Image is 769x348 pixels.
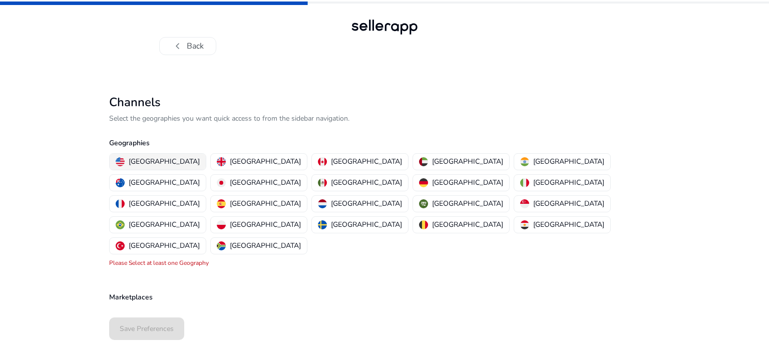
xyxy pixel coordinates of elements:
[318,157,327,166] img: ca.svg
[533,219,604,230] p: [GEOGRAPHIC_DATA]
[318,220,327,229] img: se.svg
[230,156,301,167] p: [GEOGRAPHIC_DATA]
[419,178,428,187] img: de.svg
[109,138,660,148] p: Geographies
[533,198,604,209] p: [GEOGRAPHIC_DATA]
[109,95,660,110] h2: Channels
[432,198,503,209] p: [GEOGRAPHIC_DATA]
[432,177,503,188] p: [GEOGRAPHIC_DATA]
[520,178,529,187] img: it.svg
[116,241,125,250] img: tr.svg
[109,113,660,124] p: Select the geographies you want quick access to from the sidebar navigation.
[331,198,402,209] p: [GEOGRAPHIC_DATA]
[116,178,125,187] img: au.svg
[129,177,200,188] p: [GEOGRAPHIC_DATA]
[520,199,529,208] img: sg.svg
[533,177,604,188] p: [GEOGRAPHIC_DATA]
[129,198,200,209] p: [GEOGRAPHIC_DATA]
[217,199,226,208] img: es.svg
[217,220,226,229] img: pl.svg
[217,241,226,250] img: za.svg
[419,157,428,166] img: ae.svg
[230,219,301,230] p: [GEOGRAPHIC_DATA]
[129,156,200,167] p: [GEOGRAPHIC_DATA]
[520,220,529,229] img: eg.svg
[230,177,301,188] p: [GEOGRAPHIC_DATA]
[331,219,402,230] p: [GEOGRAPHIC_DATA]
[159,37,216,55] button: chevron_leftBack
[318,178,327,187] img: mx.svg
[432,156,503,167] p: [GEOGRAPHIC_DATA]
[129,219,200,230] p: [GEOGRAPHIC_DATA]
[116,157,125,166] img: us.svg
[109,259,209,267] mat-error: Please Select at least one Geography
[230,198,301,209] p: [GEOGRAPHIC_DATA]
[331,156,402,167] p: [GEOGRAPHIC_DATA]
[217,178,226,187] img: jp.svg
[318,199,327,208] img: nl.svg
[520,157,529,166] img: in.svg
[533,156,604,167] p: [GEOGRAPHIC_DATA]
[172,40,184,52] span: chevron_left
[432,219,503,230] p: [GEOGRAPHIC_DATA]
[419,220,428,229] img: be.svg
[109,292,660,302] p: Marketplaces
[331,177,402,188] p: [GEOGRAPHIC_DATA]
[129,240,200,251] p: [GEOGRAPHIC_DATA]
[230,240,301,251] p: [GEOGRAPHIC_DATA]
[419,199,428,208] img: sa.svg
[116,199,125,208] img: fr.svg
[217,157,226,166] img: uk.svg
[116,220,125,229] img: br.svg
